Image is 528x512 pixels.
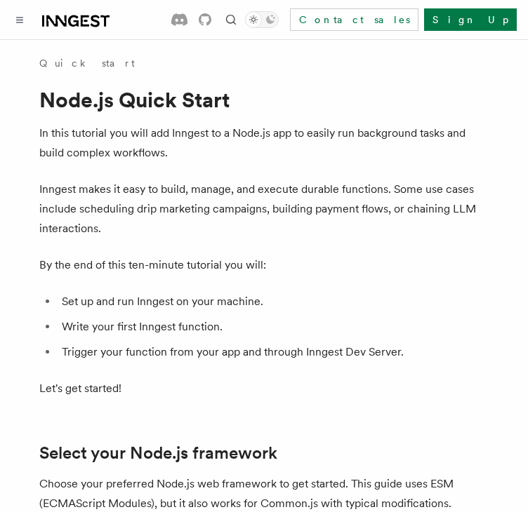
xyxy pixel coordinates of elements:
li: Write your first Inngest function. [58,317,489,337]
button: Find something... [223,11,239,28]
a: Quick start [39,56,135,70]
button: Toggle navigation [11,11,28,28]
a: Select your Node.js framework [39,443,277,463]
button: Toggle dark mode [245,11,279,28]
p: By the end of this ten-minute tutorial you will: [39,255,489,275]
p: Let's get started! [39,379,489,398]
a: Contact sales [290,8,418,31]
p: Inngest makes it easy to build, manage, and execute durable functions. Some use cases include sch... [39,180,489,238]
li: Trigger your function from your app and through Inngest Dev Server. [58,342,489,362]
a: Sign Up [424,8,517,31]
p: In this tutorial you will add Inngest to a Node.js app to easily run background tasks and build c... [39,123,489,163]
li: Set up and run Inngest on your machine. [58,292,489,311]
h1: Node.js Quick Start [39,87,489,112]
